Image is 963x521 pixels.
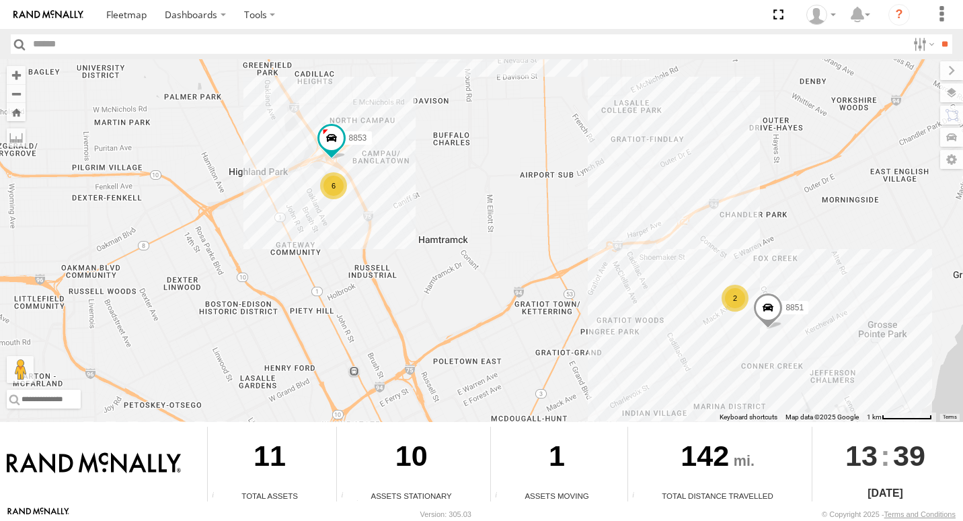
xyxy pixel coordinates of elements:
span: 13 [845,427,878,485]
div: Valeo Dash [802,5,841,25]
a: Terms [943,414,957,419]
i: ? [888,4,910,26]
img: rand-logo.svg [13,10,83,20]
label: Map Settings [940,150,963,169]
img: Rand McNally [7,452,181,475]
div: Assets Stationary [337,490,486,501]
span: 8851 [785,302,804,312]
div: 6 [320,172,347,199]
div: 142 [628,427,807,490]
span: 1 km [867,413,882,421]
div: 2 [722,285,748,312]
span: 39 [893,427,925,485]
span: Map data ©2025 Google [785,413,859,421]
div: [DATE] [812,485,958,501]
div: Version: 305.03 [420,510,471,518]
div: Assets Moving [491,490,623,501]
div: Total Distance Travelled [628,490,807,501]
div: 11 [208,427,332,490]
div: Total number of assets current stationary. [337,491,357,501]
a: Visit our Website [7,508,69,521]
button: Map Scale: 1 km per 71 pixels [863,413,936,422]
div: : [812,427,958,485]
button: Keyboard shortcuts [720,413,777,422]
div: Total Assets [208,490,332,501]
span: 8853 [349,133,367,143]
div: 10 [337,427,486,490]
button: Zoom out [7,84,26,103]
label: Search Filter Options [908,34,937,54]
div: Total distance travelled by all assets within specified date range and applied filters [628,491,648,501]
button: Zoom in [7,66,26,84]
button: Drag Pegman onto the map to open Street View [7,356,34,383]
div: © Copyright 2025 - [822,510,956,518]
div: Total number of assets current in transit. [491,491,511,501]
button: Zoom Home [7,103,26,121]
a: Terms and Conditions [884,510,956,518]
label: Measure [7,128,26,147]
div: 1 [491,427,623,490]
div: Total number of Enabled Assets [208,491,228,501]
